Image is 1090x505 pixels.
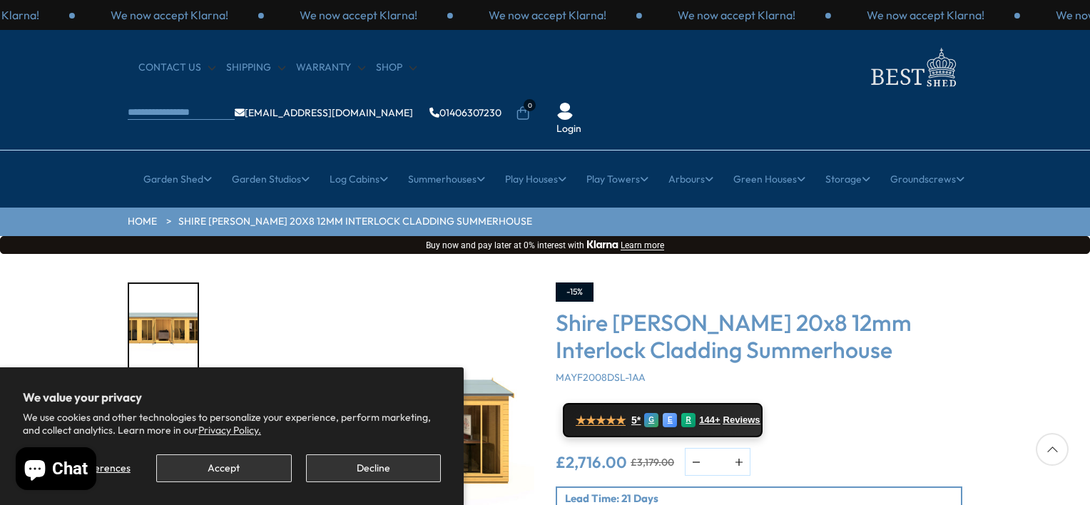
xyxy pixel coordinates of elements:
[556,371,646,384] span: MAYF2008DSL-1AA
[556,122,581,136] a: Login
[890,161,964,197] a: Groundscrews
[306,454,441,482] button: Decline
[330,161,388,197] a: Log Cabins
[453,7,642,23] div: 2 / 3
[128,282,199,380] div: 1 / 9
[678,7,795,23] p: We now accept Klarna!
[198,424,261,437] a: Privacy Policy.
[576,414,626,427] span: ★★★★★
[556,309,962,364] h3: Shire [PERSON_NAME] 20x8 12mm Interlock Cladding Summerhouse
[11,447,101,494] inbox-online-store-chat: Shopify online store chat
[556,103,574,120] img: User Icon
[178,215,532,229] a: Shire [PERSON_NAME] 20x8 12mm Interlock Cladding Summerhouse
[235,108,413,118] a: [EMAIL_ADDRESS][DOMAIN_NAME]
[524,99,536,111] span: 0
[556,454,627,470] ins: £2,716.00
[408,161,485,197] a: Summerhouses
[631,457,674,467] del: £3,179.00
[556,282,594,302] div: -15%
[663,413,677,427] div: E
[586,161,648,197] a: Play Towers
[723,414,760,426] span: Reviews
[138,61,215,75] a: CONTACT US
[489,7,606,23] p: We now accept Klarna!
[143,161,212,197] a: Garden Shed
[699,414,720,426] span: 144+
[376,61,417,75] a: Shop
[296,61,365,75] a: Warranty
[867,7,984,23] p: We now accept Klarna!
[733,161,805,197] a: Green Houses
[642,7,831,23] div: 3 / 3
[563,403,763,437] a: ★★★★★ 5* G E R 144+ Reviews
[429,108,501,118] a: 01406307230
[23,411,441,437] p: We use cookies and other technologies to personalize your experience, perform marketing, and coll...
[505,161,566,197] a: Play Houses
[75,7,264,23] div: 3 / 3
[226,61,285,75] a: Shipping
[825,161,870,197] a: Storage
[681,413,696,427] div: R
[156,454,291,482] button: Accept
[232,161,310,197] a: Garden Studios
[23,390,441,404] h2: We value your privacy
[644,413,658,427] div: G
[668,161,713,197] a: Arbours
[111,7,228,23] p: We now accept Klarna!
[264,7,453,23] div: 1 / 3
[516,106,530,121] a: 0
[862,44,962,91] img: logo
[129,284,198,379] img: Mayfield20x8000OPENdesk_5be62521-d14d-41e0-9f71-a07c026e7f67_200x200.jpg
[128,215,157,229] a: HOME
[300,7,417,23] p: We now accept Klarna!
[831,7,1020,23] div: 1 / 3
